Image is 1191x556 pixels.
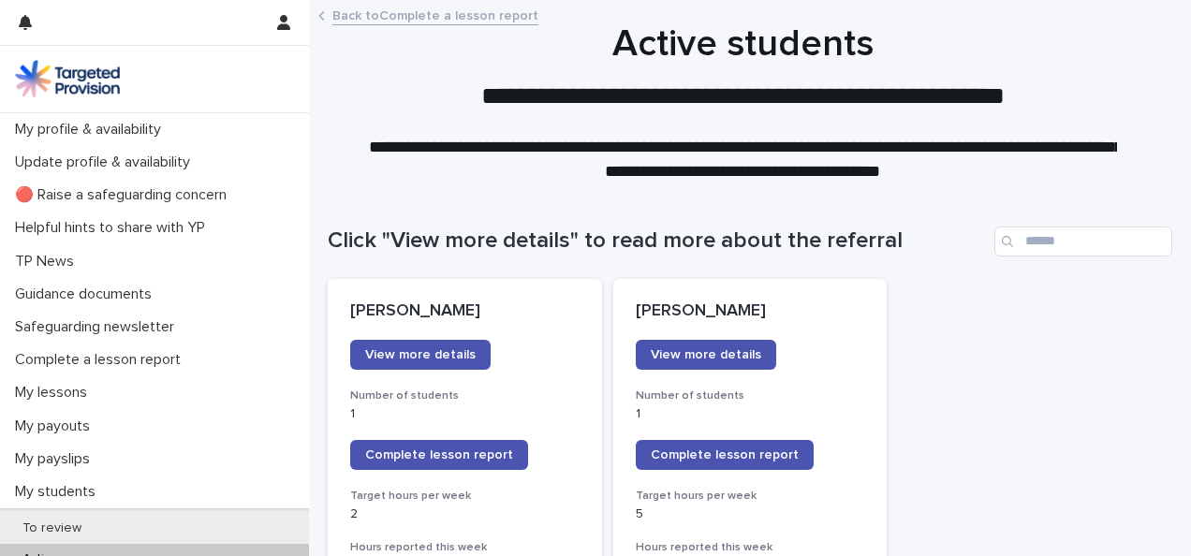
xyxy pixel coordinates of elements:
[7,483,110,501] p: My students
[7,285,167,303] p: Guidance documents
[7,253,89,271] p: TP News
[7,450,105,468] p: My payslips
[7,154,205,171] p: Update profile & availability
[328,22,1158,66] h1: Active students
[636,301,865,322] p: [PERSON_NAME]
[7,417,105,435] p: My payouts
[636,388,865,403] h3: Number of students
[350,340,491,370] a: View more details
[7,186,242,204] p: 🔴 Raise a safeguarding concern
[7,384,102,402] p: My lessons
[636,540,865,555] h3: Hours reported this week
[350,540,580,555] h3: Hours reported this week
[15,60,120,97] img: M5nRWzHhSzIhMunXDL62
[994,227,1172,256] input: Search
[350,406,580,422] p: 1
[636,406,865,422] p: 1
[350,506,580,522] p: 2
[651,348,761,361] span: View more details
[7,318,189,336] p: Safeguarding newsletter
[350,440,528,470] a: Complete lesson report
[332,4,538,25] a: Back toComplete a lesson report
[365,448,513,461] span: Complete lesson report
[350,388,580,403] h3: Number of students
[7,121,176,139] p: My profile & availability
[328,227,987,255] h1: Click "View more details" to read more about the referral
[636,506,865,522] p: 5
[7,351,196,369] p: Complete a lesson report
[7,219,220,237] p: Helpful hints to share with YP
[636,440,814,470] a: Complete lesson report
[636,340,776,370] a: View more details
[7,520,96,536] p: To review
[350,489,580,504] h3: Target hours per week
[350,301,580,322] p: [PERSON_NAME]
[651,448,799,461] span: Complete lesson report
[636,489,865,504] h3: Target hours per week
[365,348,476,361] span: View more details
